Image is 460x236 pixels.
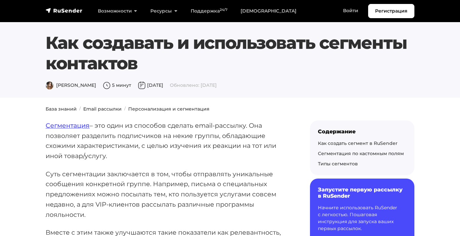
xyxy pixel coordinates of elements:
[42,106,418,113] nav: breadcrumb
[83,106,122,112] a: Email рассылки
[138,82,163,88] span: [DATE]
[318,151,404,156] a: Сегментация по кастомным полям
[144,4,184,18] a: Ресурсы
[170,82,217,88] span: Обновлено: [DATE]
[318,128,406,135] div: Содержание
[336,4,365,17] a: Войти
[318,140,398,146] a: Как создать сегмент в RuSender
[368,4,414,18] a: Регистрация
[318,204,406,232] p: Начните использовать RuSender с легкостью. Пошаговая инструкция для запуска ваших первых рассылок.
[318,186,406,199] h6: Запустите первую рассылку в RuSender
[46,33,414,74] h1: Как создавать и использовать сегменты контактов
[318,161,358,167] a: Типы сегментов
[46,169,289,220] p: Суть сегментации заключается в том, чтобы отправлять уникальные сообщения конкретной группе. Напр...
[103,82,131,88] span: 5 минут
[91,4,144,18] a: Возможности
[46,120,289,161] p: – это один из способов сделать email-рассылку. Она позволяет разделить подписчиков на некие групп...
[103,82,111,89] img: Время чтения
[138,82,146,89] img: Дата публикации
[234,4,303,18] a: [DEMOGRAPHIC_DATA]
[220,8,227,12] sup: 24/7
[46,121,90,129] a: Сегментация
[46,82,96,88] span: [PERSON_NAME]
[184,4,234,18] a: Поддержка24/7
[46,106,77,112] a: База знаний
[128,106,210,112] a: Персонализация и сегментация
[46,7,83,14] img: RuSender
